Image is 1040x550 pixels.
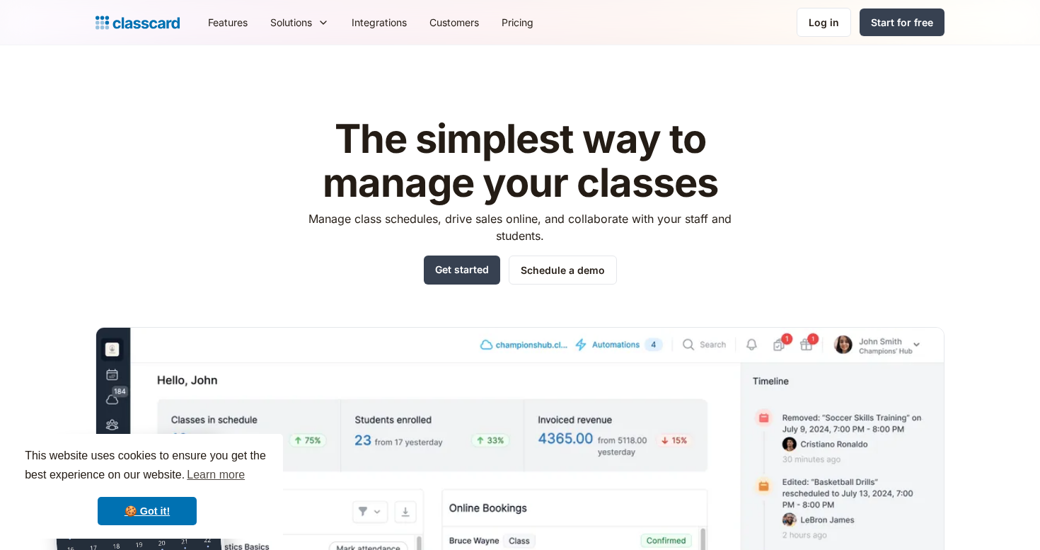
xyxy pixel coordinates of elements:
a: Integrations [340,6,418,38]
a: home [96,13,180,33]
p: Manage class schedules, drive sales online, and collaborate with your staff and students. [296,210,745,244]
div: Log in [809,15,839,30]
div: Solutions [259,6,340,38]
a: Customers [418,6,490,38]
a: Start for free [860,8,944,36]
div: Start for free [871,15,933,30]
div: cookieconsent [11,434,283,539]
a: Features [197,6,259,38]
a: Get started [424,256,500,285]
a: dismiss cookie message [98,497,197,525]
a: Pricing [490,6,545,38]
div: Solutions [270,15,312,30]
a: Log in [797,8,851,37]
a: learn more about cookies [185,464,247,486]
a: Schedule a demo [509,256,617,285]
h1: The simplest way to manage your classes [296,118,745,205]
span: This website uses cookies to ensure you get the best experience on our website. [25,447,270,486]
